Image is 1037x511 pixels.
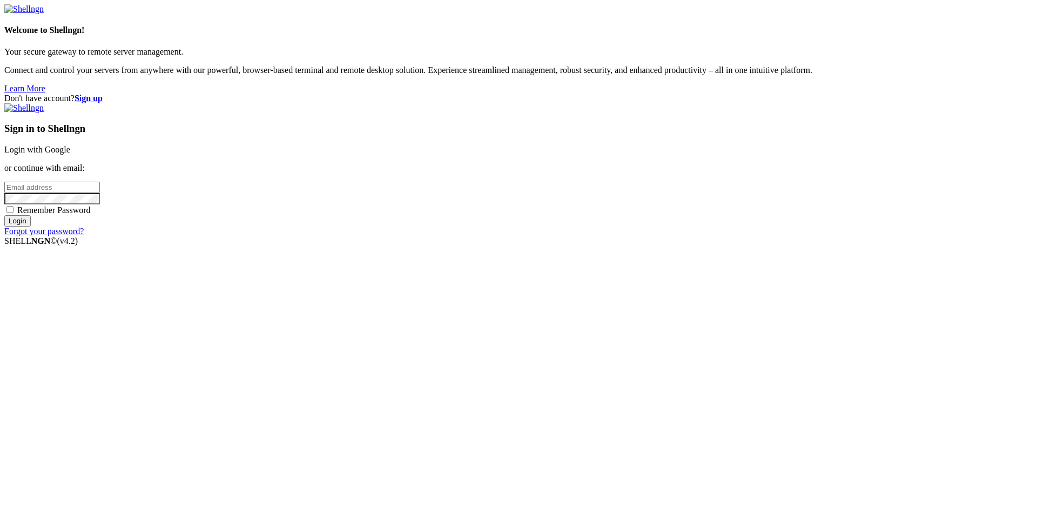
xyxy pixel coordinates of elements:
p: or continue with email: [4,163,1033,173]
img: Shellngn [4,4,44,14]
a: Sign up [75,94,103,103]
p: Your secure gateway to remote server management. [4,47,1033,57]
span: 4.2.0 [57,236,78,245]
a: Forgot your password? [4,227,84,236]
b: NGN [31,236,51,245]
h4: Welcome to Shellngn! [4,25,1033,35]
div: Don't have account? [4,94,1033,103]
a: Learn More [4,84,45,93]
input: Email address [4,182,100,193]
input: Login [4,215,31,227]
h3: Sign in to Shellngn [4,123,1033,135]
span: Remember Password [17,205,91,215]
span: SHELL © [4,236,78,245]
p: Connect and control your servers from anywhere with our powerful, browser-based terminal and remo... [4,65,1033,75]
img: Shellngn [4,103,44,113]
a: Login with Google [4,145,70,154]
input: Remember Password [6,206,14,213]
